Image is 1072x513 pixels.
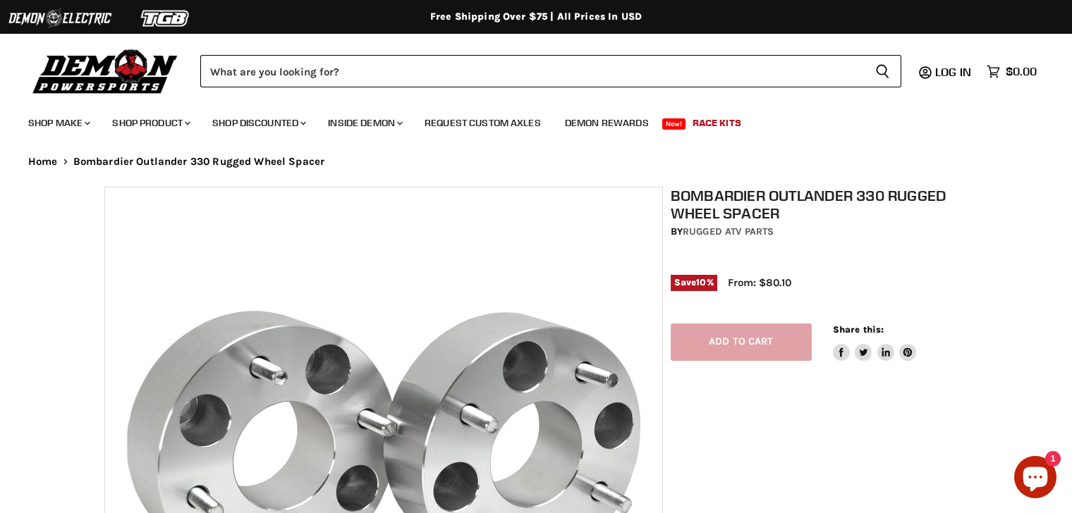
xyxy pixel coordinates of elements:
[202,109,315,137] a: Shop Discounted
[554,109,659,137] a: Demon Rewards
[728,276,791,289] span: From: $80.10
[833,323,917,361] aside: Share this:
[696,277,706,288] span: 10
[1010,456,1061,502] inbox-online-store-chat: Shopify online store chat
[414,109,552,137] a: Request Custom Axles
[102,109,199,137] a: Shop Product
[18,109,99,137] a: Shop Make
[200,55,864,87] input: Search
[28,156,58,168] a: Home
[7,5,113,32] img: Demon Electric Logo 2
[1006,65,1037,78] span: $0.00
[864,55,901,87] button: Search
[671,275,717,290] span: Save %
[935,65,971,79] span: Log in
[683,225,774,237] a: Rugged ATV Parts
[73,156,325,168] span: Bombardier Outlander 330 Rugged Wheel Spacer
[682,109,752,137] a: Race Kits
[28,46,183,96] img: Demon Powersports
[671,187,975,222] h1: Bombardier Outlander 330 Rugged Wheel Spacer
[317,109,411,137] a: Inside Demon
[929,66,980,78] a: Log in
[980,61,1044,82] a: $0.00
[671,224,975,240] div: by
[113,5,219,32] img: TGB Logo 2
[662,118,686,130] span: New!
[200,55,901,87] form: Product
[833,324,884,335] span: Share this:
[18,103,1033,137] ul: Main menu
